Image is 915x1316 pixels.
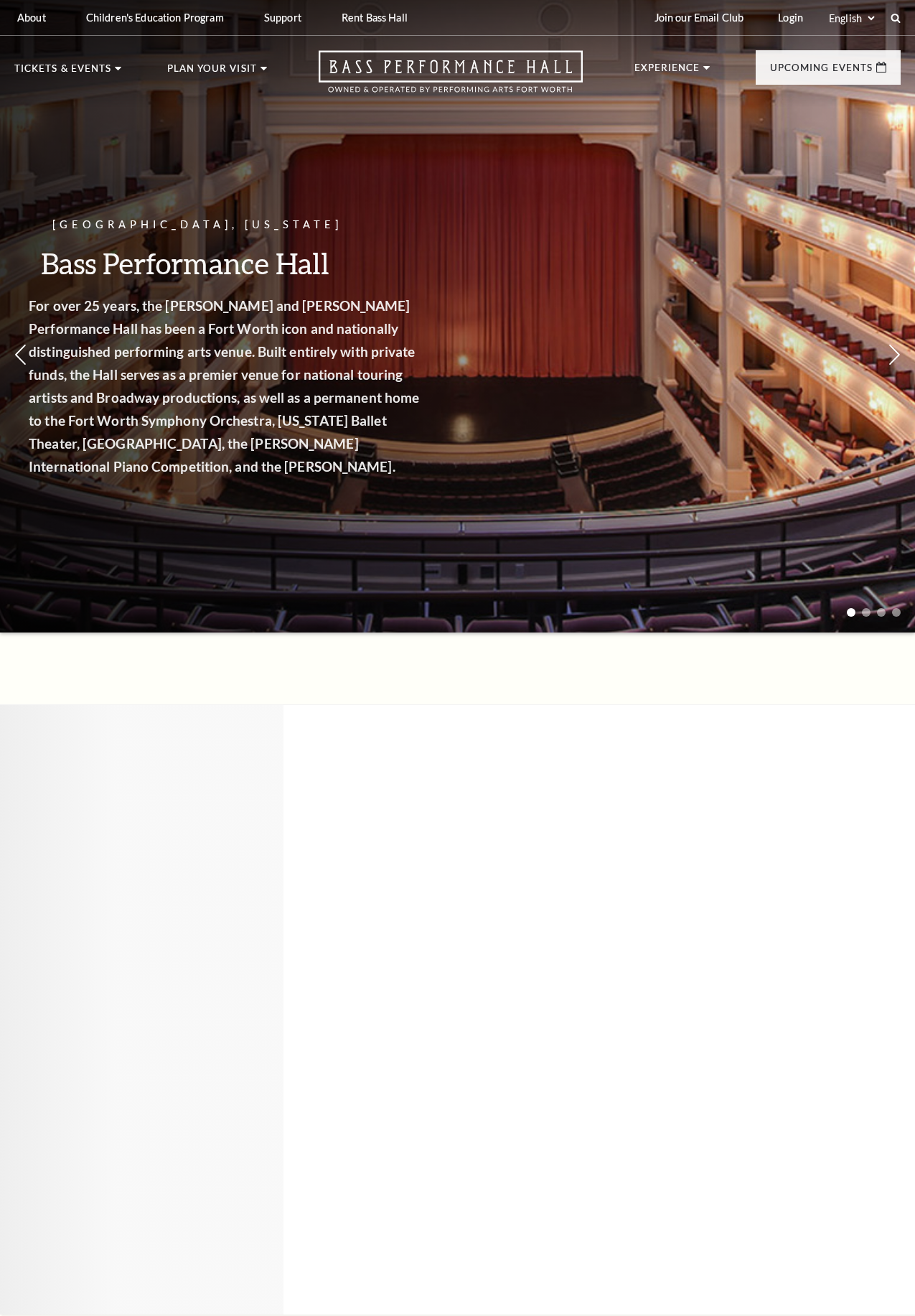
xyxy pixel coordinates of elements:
p: Support [264,11,301,24]
select: Select: [826,11,877,25]
p: Upcoming Events [770,63,873,80]
p: Rent Bass Hall [342,11,408,24]
p: Plan Your Visit [167,64,257,81]
p: About [17,11,46,24]
h3: Bass Performance Hall [57,245,452,281]
p: Tickets & Events [14,64,111,81]
p: Children's Education Program [86,11,224,24]
p: Experience [634,63,700,80]
p: [GEOGRAPHIC_DATA], [US_STATE] [57,216,452,234]
strong: For over 25 years, the [PERSON_NAME] and [PERSON_NAME] Performance Hall has been a Fort Worth ico... [57,297,448,475]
